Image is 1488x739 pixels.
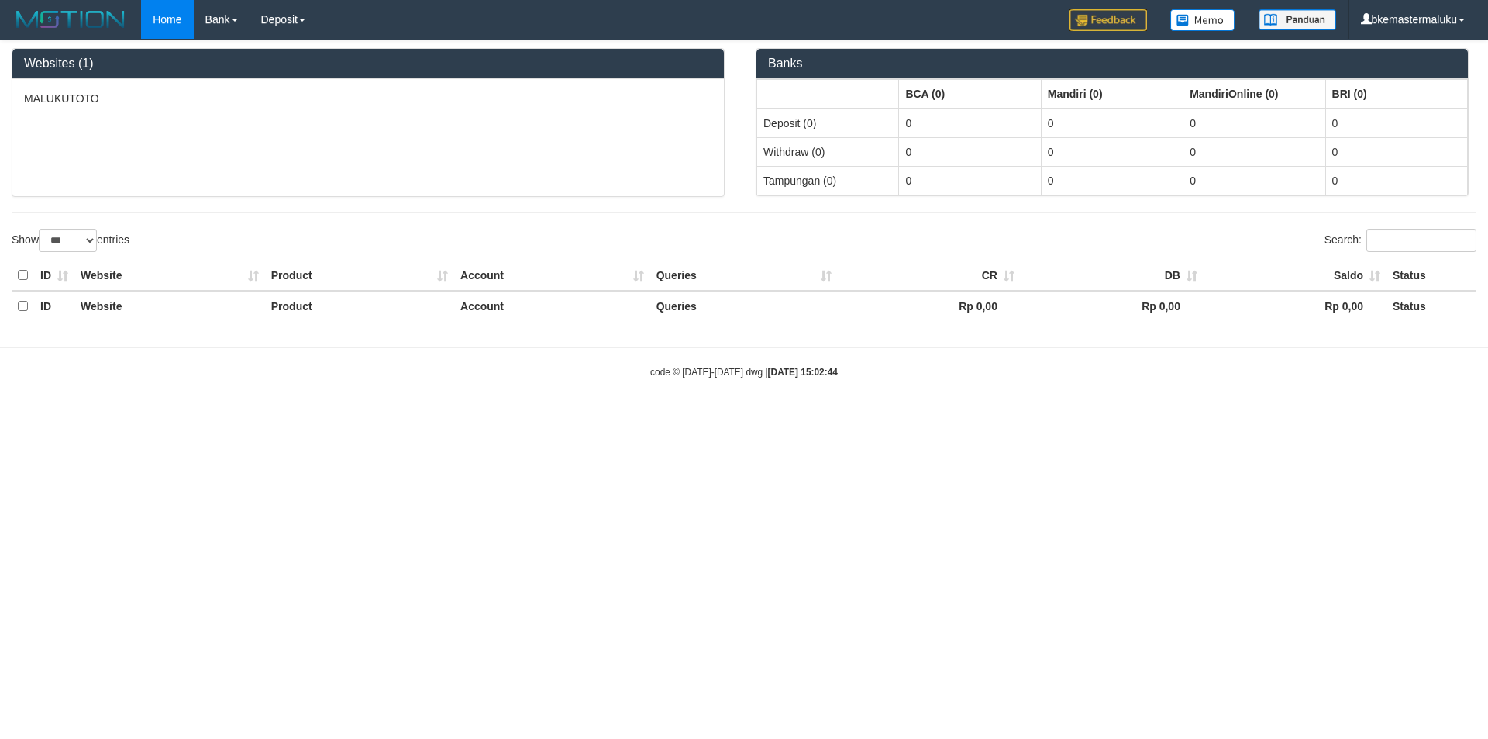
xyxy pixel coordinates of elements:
[1325,109,1467,138] td: 0
[1041,109,1183,138] td: 0
[1386,261,1476,291] th: Status
[757,137,899,166] td: Withdraw (0)
[454,291,650,321] th: Account
[1204,291,1386,321] th: Rp 0,00
[899,79,1041,109] th: Group: activate to sort column ascending
[265,291,454,321] th: Product
[74,291,265,321] th: Website
[1041,137,1183,166] td: 0
[265,261,454,291] th: Product
[1170,9,1235,31] img: Button%20Memo.svg
[650,261,838,291] th: Queries
[74,261,265,291] th: Website
[1183,166,1325,195] td: 0
[24,57,712,71] h3: Websites (1)
[757,79,899,109] th: Group: activate to sort column ascending
[650,291,838,321] th: Queries
[1366,229,1476,252] input: Search:
[1041,166,1183,195] td: 0
[768,367,838,378] strong: [DATE] 15:02:44
[1325,166,1467,195] td: 0
[1325,137,1467,166] td: 0
[899,109,1041,138] td: 0
[899,137,1041,166] td: 0
[1021,261,1204,291] th: DB
[1041,79,1183,109] th: Group: activate to sort column ascending
[1204,261,1386,291] th: Saldo
[1021,291,1204,321] th: Rp 0,00
[24,91,712,106] p: MALUKUTOTO
[838,261,1021,291] th: CR
[1183,109,1325,138] td: 0
[768,57,1456,71] h3: Banks
[838,291,1021,321] th: Rp 0,00
[1183,79,1325,109] th: Group: activate to sort column ascending
[650,367,838,378] small: code © [DATE]-[DATE] dwg |
[454,261,650,291] th: Account
[12,229,129,252] label: Show entries
[757,166,899,195] td: Tampungan (0)
[1325,79,1467,109] th: Group: activate to sort column ascending
[34,291,74,321] th: ID
[899,166,1041,195] td: 0
[1069,9,1147,31] img: Feedback.jpg
[1386,291,1476,321] th: Status
[757,109,899,138] td: Deposit (0)
[39,229,97,252] select: Showentries
[1183,137,1325,166] td: 0
[34,261,74,291] th: ID
[1259,9,1336,30] img: panduan.png
[12,8,129,31] img: MOTION_logo.png
[1324,229,1476,252] label: Search:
